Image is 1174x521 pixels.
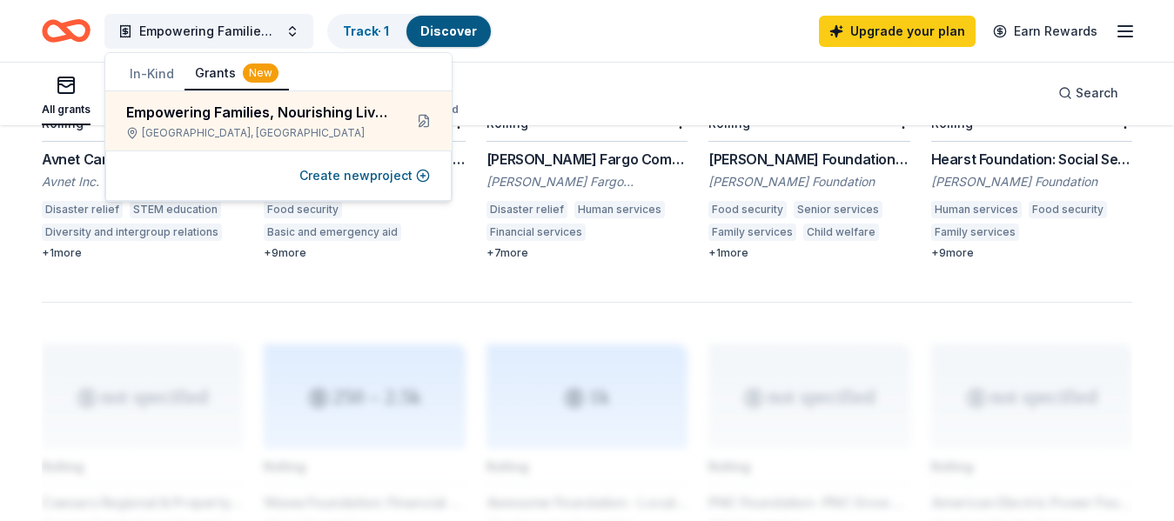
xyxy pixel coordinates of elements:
[819,16,976,47] a: Upgrade your plan
[42,173,243,190] div: Avnet Inc.
[708,201,787,218] div: Food security
[931,173,1132,190] div: [PERSON_NAME] Foundation
[803,224,879,241] div: Child welfare
[931,246,1132,260] div: + 9 more
[708,246,909,260] div: + 1 more
[1029,201,1107,218] div: Food security
[42,201,123,218] div: Disaster relief
[42,1,243,260] a: 1k – 25kRollingAvnet Cares GrantsAvnet Inc.Disaster reliefSTEM educationDiversity and intergroup ...
[343,23,389,38] a: Track· 1
[486,173,688,190] div: [PERSON_NAME] Fargo Foundation
[931,224,1019,241] div: Family services
[42,246,243,260] div: + 1 more
[486,1,688,260] a: not specifiedRolling[PERSON_NAME] Fargo Community Giving[PERSON_NAME] Fargo FoundationDisaster re...
[42,224,222,241] div: Diversity and intergroup relations
[708,149,909,170] div: [PERSON_NAME] Foundation Grant
[42,103,91,117] div: All grants
[486,201,567,218] div: Disaster relief
[486,246,688,260] div: + 7 more
[42,149,243,170] div: Avnet Cares Grants
[126,102,389,123] div: Empowering Families, Nourishing Lives
[104,14,313,49] button: Empowering Families, Nourishing Lives
[299,165,430,186] button: Create newproject
[708,1,909,260] a: not specifiedLocalRolling[PERSON_NAME] Foundation Grant[PERSON_NAME] FoundationFood securitySenio...
[931,1,1132,260] a: 100k+RollingHearst Foundation: Social Service Grant[PERSON_NAME] FoundationHuman servicesFood sec...
[130,201,221,218] div: STEM education
[420,23,477,38] a: Discover
[264,201,342,218] div: Food security
[126,126,389,140] div: [GEOGRAPHIC_DATA], [GEOGRAPHIC_DATA]
[42,68,91,125] button: All grants
[794,201,882,218] div: Senior services
[931,201,1022,218] div: Human services
[119,58,184,90] button: In-Kind
[486,224,586,241] div: Financial services
[139,21,278,42] span: Empowering Families, Nourishing Lives
[184,57,289,90] button: Grants
[931,149,1132,170] div: Hearst Foundation: Social Service Grant
[574,201,665,218] div: Human services
[708,224,796,241] div: Family services
[1044,76,1132,110] button: Search
[42,10,91,51] a: Home
[1076,83,1118,104] span: Search
[983,16,1108,47] a: Earn Rewards
[486,149,688,170] div: [PERSON_NAME] Fargo Community Giving
[243,63,278,83] div: New
[327,14,493,49] button: Track· 1Discover
[264,224,401,241] div: Basic and emergency aid
[708,173,909,190] div: [PERSON_NAME] Foundation
[264,246,465,260] div: + 9 more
